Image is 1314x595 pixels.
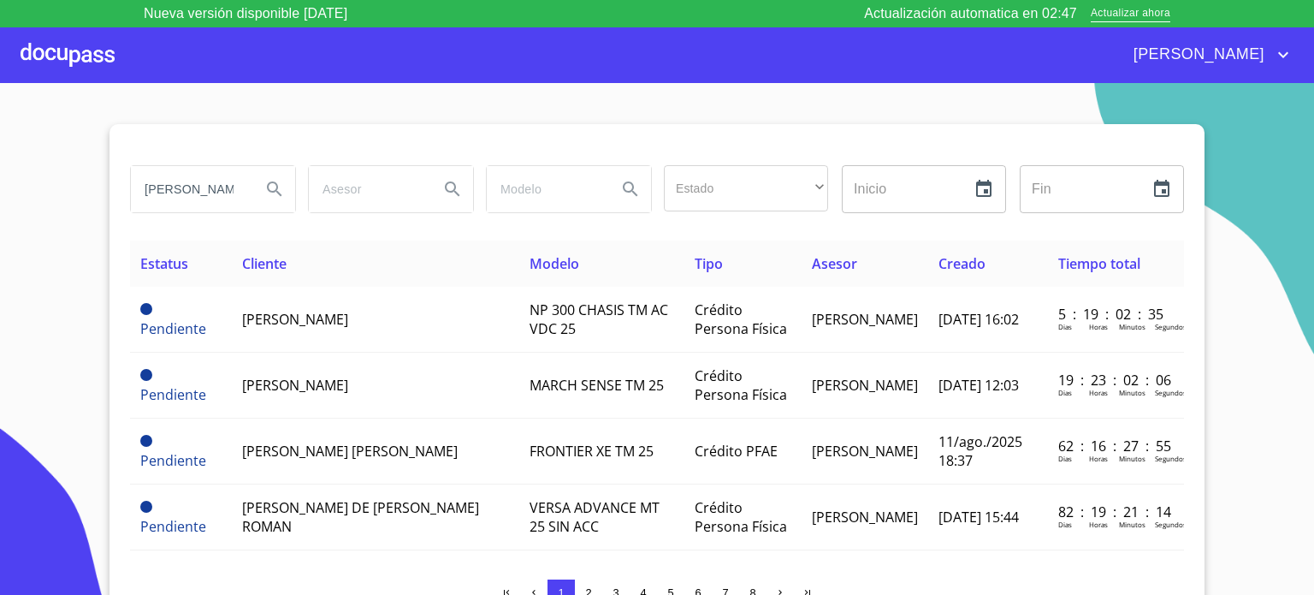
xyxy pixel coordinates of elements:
button: Search [254,169,295,210]
p: Minutos [1119,454,1145,463]
span: FRONTIER XE TM 25 [530,442,654,461]
p: 82 : 19 : 21 : 14 [1058,503,1174,521]
span: Actualizar ahora [1091,5,1170,23]
span: [PERSON_NAME] [812,508,918,527]
input: search [131,166,247,212]
span: [PERSON_NAME] [242,310,348,329]
p: Dias [1058,520,1072,529]
span: Pendiente [140,319,206,338]
p: Nueva versión disponible [DATE] [144,3,347,24]
span: [PERSON_NAME] [242,376,348,395]
span: Cliente [242,254,287,273]
p: Segundos [1155,322,1187,331]
span: [DATE] 16:02 [938,310,1019,329]
span: Crédito Persona Física [695,366,787,404]
p: Dias [1058,388,1072,397]
p: Horas [1089,388,1108,397]
p: Horas [1089,520,1108,529]
span: Pendiente [140,369,152,381]
span: Asesor [812,254,857,273]
span: Pendiente [140,435,152,447]
span: [PERSON_NAME] [812,442,918,461]
input: search [487,166,603,212]
p: 19 : 23 : 02 : 06 [1058,371,1174,390]
p: Horas [1089,454,1108,463]
input: search [309,166,425,212]
span: Pendiente [140,501,152,513]
span: Tipo [695,254,723,273]
p: Minutos [1119,520,1145,529]
span: Creado [938,254,985,273]
p: 62 : 16 : 27 : 55 [1058,437,1174,455]
span: Crédito Persona Física [695,498,787,536]
span: Crédito Persona Física [695,300,787,338]
span: [PERSON_NAME] DE [PERSON_NAME] ROMAN [242,498,479,536]
span: [PERSON_NAME] [1121,41,1273,68]
span: Estatus [140,254,188,273]
p: Minutos [1119,322,1145,331]
span: [DATE] 12:03 [938,376,1019,395]
button: Search [432,169,473,210]
p: Minutos [1119,388,1145,397]
span: Pendiente [140,385,206,404]
span: Modelo [530,254,579,273]
span: Pendiente [140,451,206,470]
span: 11/ago./2025 18:37 [938,432,1022,470]
span: Pendiente [140,303,152,315]
p: Segundos [1155,520,1187,529]
p: Dias [1058,454,1072,463]
p: Segundos [1155,454,1187,463]
span: [DATE] 15:44 [938,508,1019,527]
p: Actualización automatica en 02:47 [864,3,1077,24]
span: [PERSON_NAME] [812,310,918,329]
span: VERSA ADVANCE MT 25 SIN ACC [530,498,660,536]
p: Dias [1058,322,1072,331]
span: Crédito PFAE [695,442,778,461]
button: account of current user [1121,41,1293,68]
p: Segundos [1155,388,1187,397]
p: Horas [1089,322,1108,331]
div: ​ [664,165,828,211]
p: 5 : 19 : 02 : 35 [1058,305,1174,324]
span: NP 300 CHASIS TM AC VDC 25 [530,300,668,338]
span: MARCH SENSE TM 25 [530,376,664,395]
span: [PERSON_NAME] [812,376,918,395]
span: Pendiente [140,517,206,536]
button: Search [610,169,651,210]
span: Tiempo total [1058,254,1140,273]
span: [PERSON_NAME] [PERSON_NAME] [242,442,458,461]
